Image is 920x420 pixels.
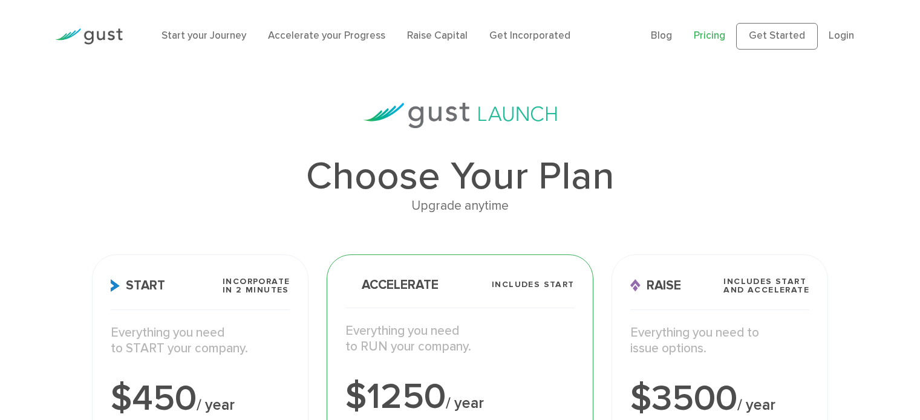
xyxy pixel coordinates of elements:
span: / year [446,394,484,412]
p: Everything you need to issue options. [630,325,810,357]
a: Start your Journey [161,30,246,42]
span: Includes START [492,280,575,289]
div: $450 [111,381,290,417]
span: Accelerate [345,279,439,291]
img: Gust Logo [55,28,123,45]
div: Upgrade anytime [92,196,828,216]
p: Everything you need to RUN your company. [345,323,574,355]
div: $1250 [345,379,574,415]
p: Everything you need to START your company. [111,325,290,357]
a: Login [829,30,854,42]
span: Start [111,279,165,292]
a: Raise Capital [407,30,468,42]
a: Pricing [694,30,725,42]
img: Start Icon X2 [111,279,120,292]
a: Accelerate your Progress [268,30,385,42]
span: / year [737,396,775,414]
span: / year [197,396,235,414]
img: Raise Icon [630,279,641,292]
a: Get Incorporated [489,30,570,42]
span: Raise [630,279,681,292]
img: gust-launch-logos.svg [364,103,557,128]
span: Includes START and ACCELERATE [723,277,809,294]
a: Blog [651,30,672,42]
div: $3500 [630,381,810,417]
a: Get Started [736,23,818,50]
span: Incorporate in 2 Minutes [223,277,290,294]
h1: Choose Your Plan [92,157,828,196]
